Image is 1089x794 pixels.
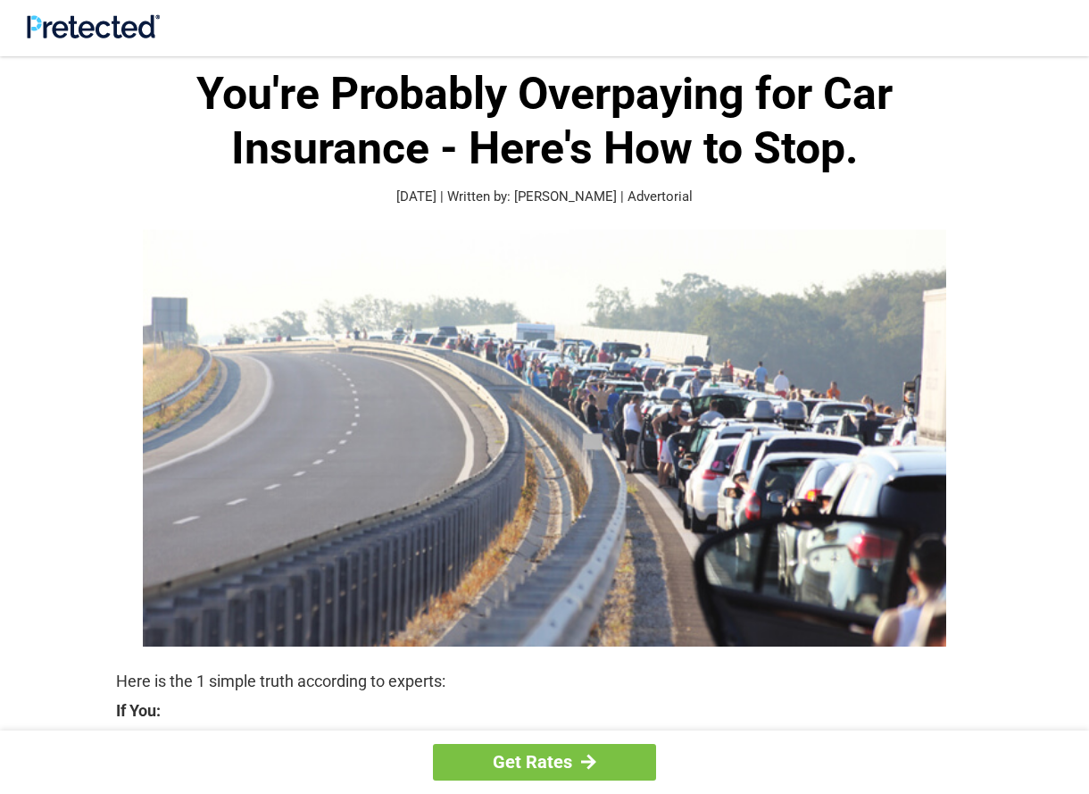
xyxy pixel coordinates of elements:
[132,728,973,753] strong: Are Currently Insured
[116,703,973,719] strong: If You:
[116,187,973,207] p: [DATE] | Written by: [PERSON_NAME] | Advertorial
[433,744,656,781] a: Get Rates
[27,14,160,38] img: Site Logo
[116,67,973,176] h1: You're Probably Overpaying for Car Insurance - Here's How to Stop.
[27,25,160,42] a: Site Logo
[116,669,973,694] p: Here is the 1 simple truth according to experts:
